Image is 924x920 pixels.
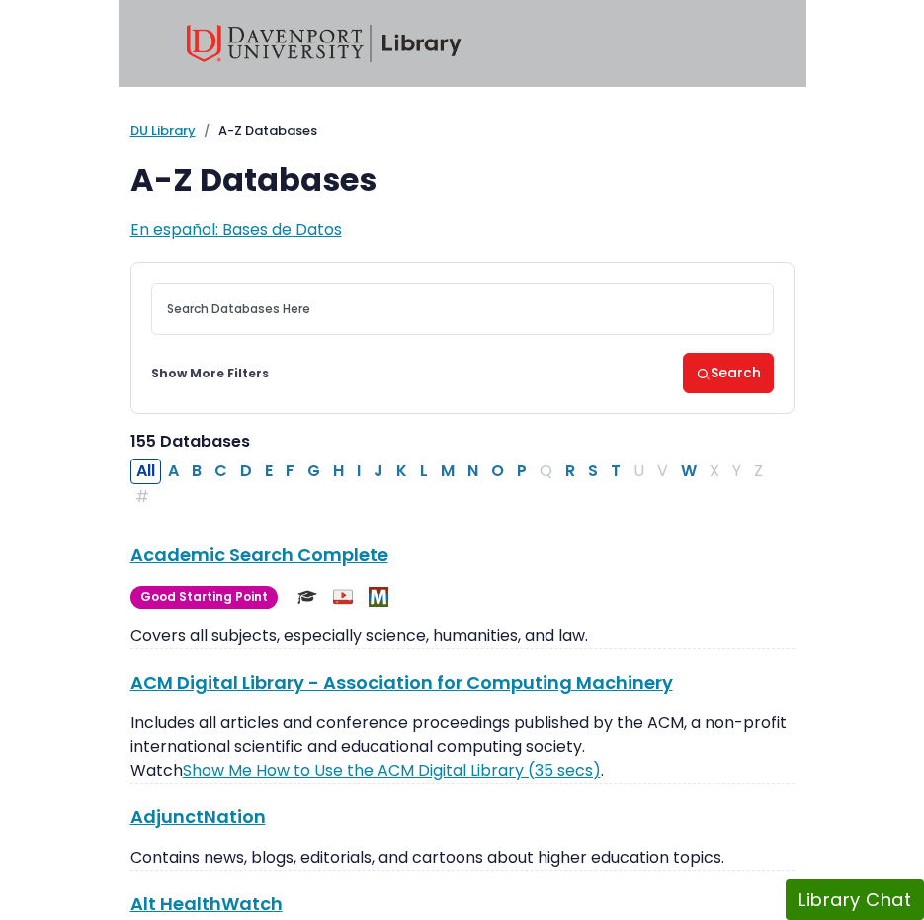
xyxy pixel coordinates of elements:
button: Filter Results M [435,459,461,484]
a: ACM Digital Library - Association for Computing Machinery [130,670,673,695]
button: Filter Results S [582,459,604,484]
p: Contains news, blogs, editorials, and cartoons about higher education topics. [130,846,795,870]
button: Filter Results E [259,459,279,484]
a: DU Library [130,122,196,140]
a: AdjunctNation [130,804,266,829]
button: Filter Results N [462,459,484,484]
a: Show More Filters [151,365,269,382]
img: Scholarly or Peer Reviewed [297,587,317,607]
button: Filter Results B [186,459,208,484]
button: Filter Results L [414,459,434,484]
img: Audio & Video [333,587,353,607]
button: Filter Results I [351,459,367,484]
img: Davenport University Library [187,25,462,62]
p: Includes all articles and conference proceedings published by the ACM, a non-profit international... [130,711,795,783]
button: Filter Results R [559,459,581,484]
button: Filter Results F [280,459,300,484]
a: Alt HealthWatch [130,891,283,916]
button: Filter Results O [485,459,510,484]
div: Alpha-list to filter by first letter of database name [130,460,771,508]
span: 155 Databases [130,430,250,453]
span: Good Starting Point [130,586,278,609]
p: Covers all subjects, especially science, humanities, and law. [130,625,795,648]
a: Link opens in new window [183,759,601,782]
button: Filter Results D [234,459,258,484]
a: Academic Search Complete [130,543,388,567]
h1: A-Z Databases [130,161,795,199]
img: MeL (Michigan electronic Library) [369,587,388,607]
li: A-Z Databases [196,122,317,141]
a: En español: Bases de Datos [130,218,342,241]
button: Search [683,353,774,393]
button: Filter Results A [162,459,185,484]
button: Filter Results T [605,459,627,484]
button: Filter Results J [368,459,389,484]
button: All [130,459,161,484]
button: Filter Results G [301,459,326,484]
button: Filter Results P [511,459,533,484]
button: Filter Results K [390,459,413,484]
input: Search database by title or keyword [151,283,774,335]
button: Filter Results H [327,459,350,484]
button: Library Chat [786,879,924,920]
nav: breadcrumb [130,122,795,141]
button: Filter Results C [209,459,233,484]
button: Filter Results W [675,459,703,484]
